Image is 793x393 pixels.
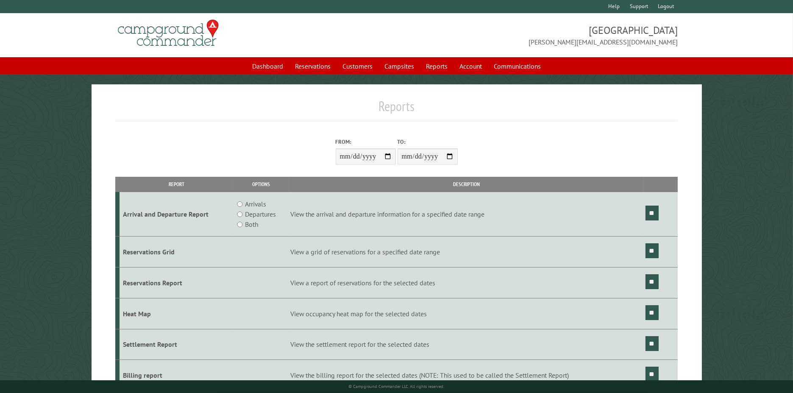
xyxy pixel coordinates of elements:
[454,58,487,74] a: Account
[120,267,234,298] td: Reservations Report
[289,177,644,192] th: Description
[115,17,221,50] img: Campground Commander
[245,219,258,229] label: Both
[247,58,288,74] a: Dashboard
[245,209,276,219] label: Departures
[120,298,234,329] td: Heat Map
[349,384,445,389] small: © Campground Commander LLC. All rights reserved.
[289,329,644,360] td: View the settlement report for the selected dates
[289,267,644,298] td: View a report of reservations for the selected dates
[115,98,678,121] h1: Reports
[120,177,234,192] th: Report
[245,199,266,209] label: Arrivals
[289,192,644,237] td: View the arrival and departure information for a specified date range
[120,237,234,268] td: Reservations Grid
[397,23,678,47] span: [GEOGRAPHIC_DATA] [PERSON_NAME][EMAIL_ADDRESS][DOMAIN_NAME]
[234,177,289,192] th: Options
[120,329,234,360] td: Settlement Report
[289,360,644,391] td: View the billing report for the selected dates (NOTE: This used to be called the Settlement Report)
[289,237,644,268] td: View a grid of reservations for a specified date range
[336,138,396,146] label: From:
[379,58,419,74] a: Campsites
[421,58,453,74] a: Reports
[489,58,546,74] a: Communications
[398,138,458,146] label: To:
[120,192,234,237] td: Arrival and Departure Report
[120,360,234,391] td: Billing report
[337,58,378,74] a: Customers
[289,298,644,329] td: View occupancy heat map for the selected dates
[290,58,336,74] a: Reservations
